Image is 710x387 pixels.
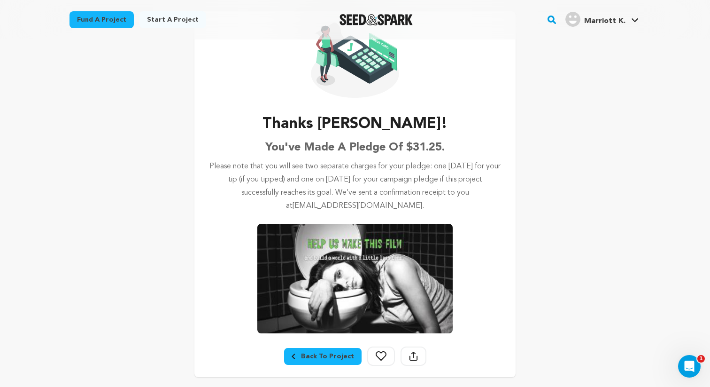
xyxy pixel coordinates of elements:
[563,10,641,27] a: Marriott K.'s Profile
[340,14,413,25] a: Seed&Spark Homepage
[292,352,354,361] div: Breadcrumb
[565,12,580,27] img: user.png
[209,160,501,213] p: Please note that you will see two separate charges for your pledge: one [DATE] for your tip (if y...
[284,348,362,365] a: Breadcrumb
[262,113,448,135] h3: Thanks [PERSON_NAME]!
[565,12,625,27] div: Marriott K.'s Profile
[584,17,625,25] span: Marriott K.
[257,224,453,333] img: ACTUALIZATION image
[69,11,134,28] a: Fund a project
[311,23,399,98] img: Seed&Spark Confirmation Icon
[265,139,445,156] h6: You've made a pledge of $31.25.
[340,14,413,25] img: Seed&Spark Logo Dark Mode
[139,11,206,28] a: Start a project
[678,355,701,378] iframe: Intercom live chat
[563,10,641,30] span: Marriott K.'s Profile
[697,355,705,363] span: 1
